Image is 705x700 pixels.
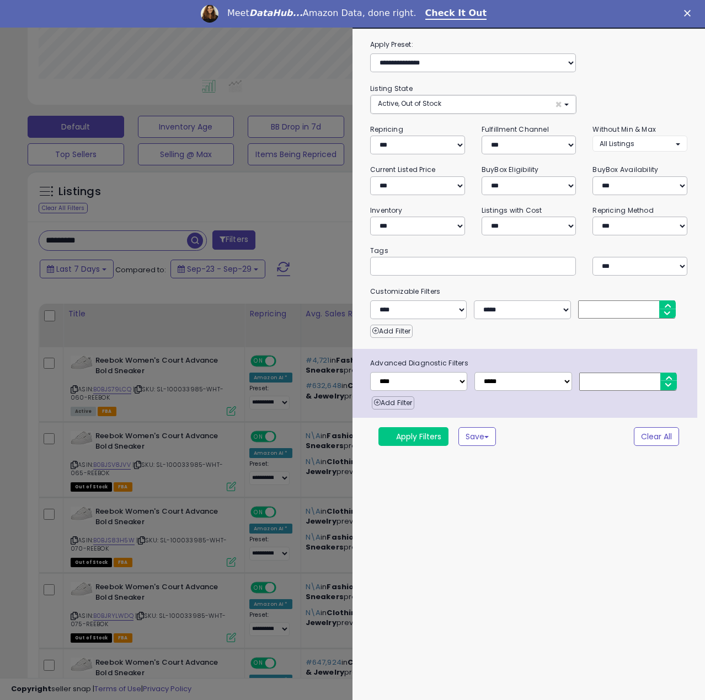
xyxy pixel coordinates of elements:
[362,286,696,298] small: Customizable Filters
[370,165,435,174] small: Current Listed Price
[372,396,414,410] button: Add Filter
[370,125,403,134] small: Repricing
[458,427,496,446] button: Save
[634,427,679,446] button: Clear All
[555,99,562,110] span: ×
[249,8,303,18] i: DataHub...
[362,357,697,369] span: Advanced Diagnostic Filters
[592,206,654,215] small: Repricing Method
[201,5,218,23] img: Profile image for Georgie
[592,125,656,134] small: Without Min & Max
[370,206,402,215] small: Inventory
[425,8,487,20] a: Check It Out
[362,39,696,51] label: Apply Preset:
[592,136,687,152] button: All Listings
[378,99,441,108] span: Active, Out of Stock
[371,95,576,114] button: Active, Out of Stock ×
[482,125,549,134] small: Fulfillment Channel
[370,84,413,93] small: Listing State
[482,165,539,174] small: BuyBox Eligibility
[684,10,695,17] div: Close
[227,8,416,19] div: Meet Amazon Data, done right.
[370,325,413,338] button: Add Filter
[592,165,658,174] small: BuyBox Availability
[362,245,696,257] small: Tags
[482,206,542,215] small: Listings with Cost
[378,427,448,446] button: Apply Filters
[600,139,634,148] span: All Listings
